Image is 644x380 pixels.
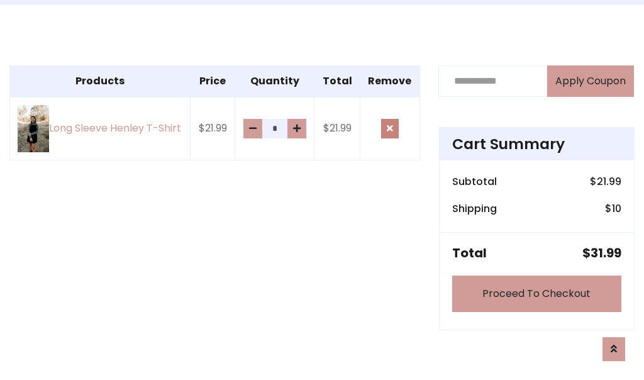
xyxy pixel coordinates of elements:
span: 31.99 [591,244,621,262]
th: Remove [360,65,419,97]
a: Long Sleeve Henley T-Shirt [18,105,182,152]
h5: $ [582,245,621,260]
a: Proceed To Checkout [452,276,621,312]
th: Total [314,65,360,97]
h6: $ [590,176,621,187]
th: Quantity [235,65,314,97]
td: $21.99 [191,97,235,160]
th: Products [10,65,191,97]
h6: Subtotal [452,176,497,187]
th: Price [191,65,235,97]
button: Apply Coupon [547,65,634,97]
h6: $ [605,203,621,215]
h6: Shipping [452,203,497,215]
span: 10 [612,201,621,216]
h5: Total [452,245,487,260]
h4: Cart Summary [452,135,621,153]
span: 21.99 [597,174,621,189]
td: $21.99 [314,97,360,160]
